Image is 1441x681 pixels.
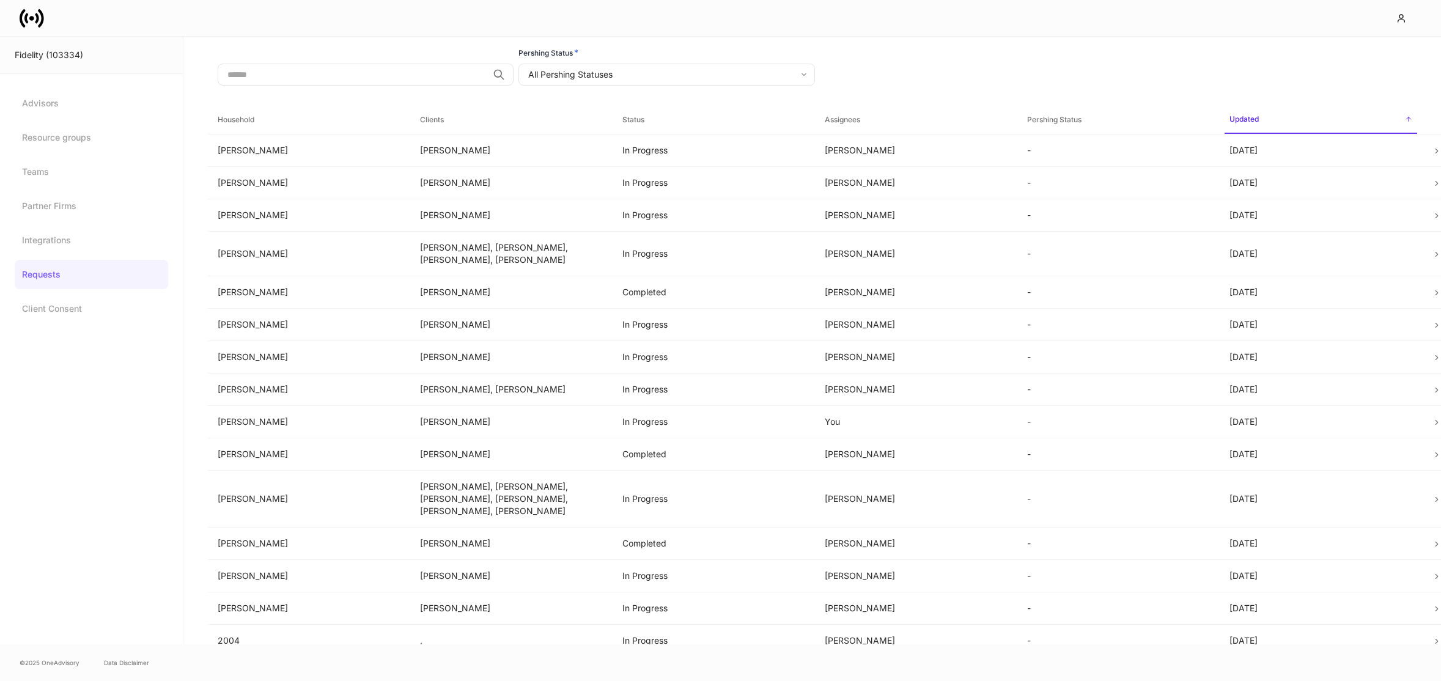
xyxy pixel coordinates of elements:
[1017,276,1220,308] td: -
[208,470,410,527] td: [PERSON_NAME]
[208,592,410,624] td: [PERSON_NAME]
[1220,470,1422,527] td: [DATE]
[1220,340,1422,373] td: [DATE]
[1017,405,1220,438] td: -
[1220,592,1422,624] td: [DATE]
[1017,373,1220,405] td: -
[613,340,815,373] td: In Progress
[410,308,613,340] td: [PERSON_NAME]
[1220,231,1422,276] td: [DATE]
[815,527,1017,559] td: [PERSON_NAME]
[825,114,860,125] h6: Assignees
[410,470,613,527] td: [PERSON_NAME], [PERSON_NAME], [PERSON_NAME], [PERSON_NAME], [PERSON_NAME], [PERSON_NAME]
[815,438,1017,470] td: [PERSON_NAME]
[208,559,410,592] td: [PERSON_NAME]
[622,114,644,125] h6: Status
[1220,527,1422,559] td: [DATE]
[1017,308,1220,340] td: -
[613,199,815,231] td: In Progress
[815,199,1017,231] td: [PERSON_NAME]
[208,199,410,231] td: [PERSON_NAME]
[1220,308,1422,340] td: [DATE]
[1017,134,1220,166] td: -
[613,166,815,199] td: In Progress
[15,294,168,323] a: Client Consent
[613,559,815,592] td: In Progress
[1220,624,1422,657] td: [DATE]
[1220,373,1422,405] td: [DATE]
[815,308,1017,340] td: [PERSON_NAME]
[1017,592,1220,624] td: -
[613,134,815,166] td: In Progress
[410,527,613,559] td: [PERSON_NAME]
[208,340,410,373] td: [PERSON_NAME]
[208,624,410,657] td: 2004
[410,134,613,166] td: [PERSON_NAME]
[1017,438,1220,470] td: -
[15,157,168,186] a: Teams
[1220,276,1422,308] td: [DATE]
[410,405,613,438] td: [PERSON_NAME]
[815,231,1017,276] td: [PERSON_NAME]
[613,373,815,405] td: In Progress
[815,470,1017,527] td: [PERSON_NAME]
[1017,340,1220,373] td: -
[415,108,608,133] span: Clients
[815,592,1017,624] td: [PERSON_NAME]
[815,373,1017,405] td: [PERSON_NAME]
[410,340,613,373] td: [PERSON_NAME]
[518,46,578,59] h6: Pershing Status
[1017,199,1220,231] td: -
[613,624,815,657] td: In Progress
[1220,134,1422,166] td: [DATE]
[1220,405,1422,438] td: [DATE]
[1229,113,1259,125] h6: Updated
[1017,527,1220,559] td: -
[613,308,815,340] td: In Progress
[15,191,168,221] a: Partner Firms
[613,405,815,438] td: In Progress
[1220,438,1422,470] td: [DATE]
[218,114,254,125] h6: Household
[208,527,410,559] td: [PERSON_NAME]
[1220,559,1422,592] td: [DATE]
[410,373,613,405] td: [PERSON_NAME], [PERSON_NAME]
[815,134,1017,166] td: [PERSON_NAME]
[613,231,815,276] td: In Progress
[518,64,814,86] div: All Pershing Statuses
[410,559,613,592] td: [PERSON_NAME]
[410,276,613,308] td: [PERSON_NAME]
[1225,107,1417,133] span: Updated
[1220,166,1422,199] td: [DATE]
[208,438,410,470] td: [PERSON_NAME]
[410,199,613,231] td: [PERSON_NAME]
[820,108,1012,133] span: Assignees
[208,231,410,276] td: [PERSON_NAME]
[815,340,1017,373] td: [PERSON_NAME]
[15,123,168,152] a: Resource groups
[1220,199,1422,231] td: [DATE]
[104,658,149,668] a: Data Disclaimer
[815,166,1017,199] td: [PERSON_NAME]
[1017,231,1220,276] td: -
[410,166,613,199] td: [PERSON_NAME]
[15,260,168,289] a: Requests
[410,624,613,657] td: ,
[613,592,815,624] td: In Progress
[410,231,613,276] td: [PERSON_NAME], [PERSON_NAME], [PERSON_NAME], [PERSON_NAME]
[815,624,1017,657] td: [PERSON_NAME]
[1022,108,1215,133] span: Pershing Status
[815,276,1017,308] td: [PERSON_NAME]
[613,276,815,308] td: Completed
[613,438,815,470] td: Completed
[1017,470,1220,527] td: -
[15,49,168,61] div: Fidelity (103334)
[613,527,815,559] td: Completed
[410,592,613,624] td: [PERSON_NAME]
[213,108,405,133] span: Household
[1027,114,1082,125] h6: Pershing Status
[208,308,410,340] td: [PERSON_NAME]
[1017,559,1220,592] td: -
[208,166,410,199] td: [PERSON_NAME]
[617,108,810,133] span: Status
